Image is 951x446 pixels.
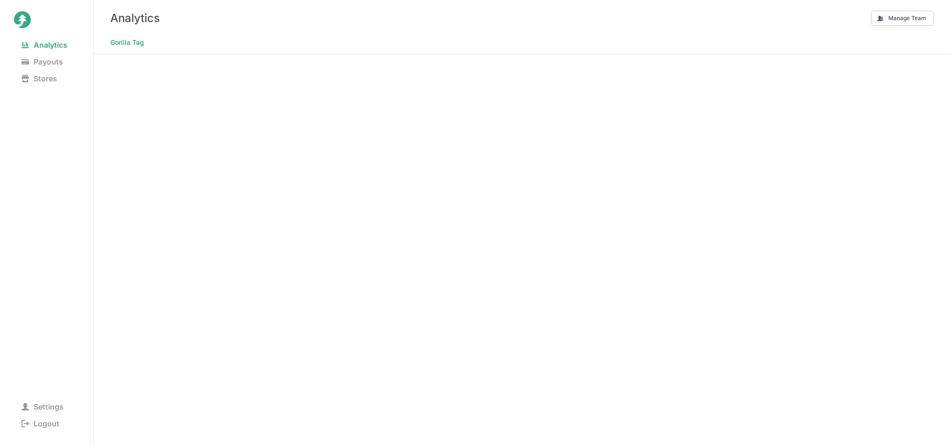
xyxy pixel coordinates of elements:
span: Payouts [14,55,71,68]
span: Gorilla Tag [110,36,144,49]
h3: Analytics [110,11,160,25]
span: Logout [14,417,67,430]
span: Settings [14,400,71,413]
span: Analytics [14,38,75,51]
span: Stores [14,72,64,85]
button: Manage Team [871,11,934,26]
